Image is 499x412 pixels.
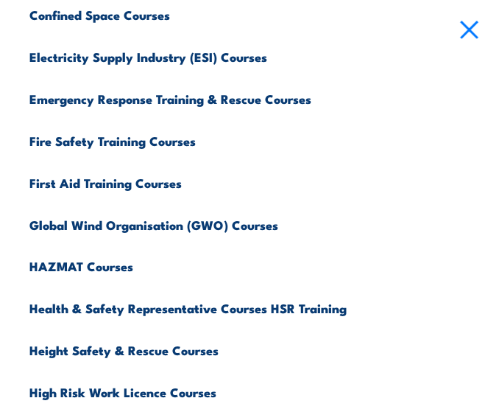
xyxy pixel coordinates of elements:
a: Height Safety & Rescue Courses [29,328,484,370]
a: Fire Safety Training Courses [29,118,484,160]
a: Emergency Response Training & Rescue Courses [29,76,484,118]
a: Health & Safety Representative Courses HSR Training [29,286,484,328]
a: Electricity Supply Industry (ESI) Courses [29,34,484,76]
a: HAZMAT Courses [29,244,484,286]
a: Global Wind Organisation (GWO) Courses [29,202,484,244]
a: First Aid Training Courses [29,160,484,202]
a: High Risk Work Licence Courses [29,370,484,412]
